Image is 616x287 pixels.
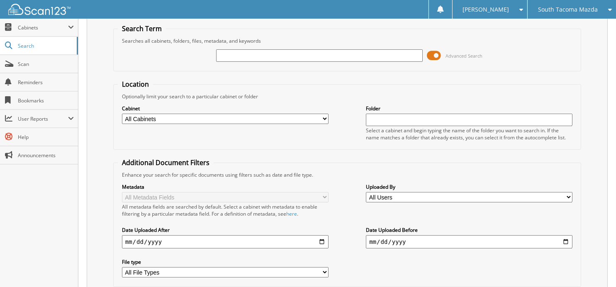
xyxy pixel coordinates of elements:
[118,93,577,100] div: Optionally limit your search to a particular cabinet or folder
[286,210,297,217] a: here
[18,134,74,141] span: Help
[122,226,329,233] label: Date Uploaded After
[122,258,329,265] label: File type
[18,61,74,68] span: Scan
[366,183,572,190] label: Uploaded By
[122,203,329,217] div: All metadata fields are searched by default. Select a cabinet with metadata to enable filtering b...
[122,183,329,190] label: Metadata
[575,247,616,287] iframe: Chat Widget
[538,7,598,12] span: South Tacoma Mazda
[366,105,572,112] label: Folder
[366,226,572,233] label: Date Uploaded Before
[18,152,74,159] span: Announcements
[122,105,329,112] label: Cabinet
[18,115,68,122] span: User Reports
[8,4,71,15] img: scan123-logo-white.svg
[118,80,153,89] legend: Location
[366,235,572,248] input: end
[118,158,214,167] legend: Additional Document Filters
[366,127,572,141] div: Select a cabinet and begin typing the name of the folder you want to search in. If the name match...
[118,24,166,33] legend: Search Term
[463,7,509,12] span: [PERSON_NAME]
[18,42,73,49] span: Search
[118,171,577,178] div: Enhance your search for specific documents using filters such as date and file type.
[446,53,482,59] span: Advanced Search
[18,79,74,86] span: Reminders
[122,235,329,248] input: start
[18,24,68,31] span: Cabinets
[18,97,74,104] span: Bookmarks
[118,37,577,44] div: Searches all cabinets, folders, files, metadata, and keywords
